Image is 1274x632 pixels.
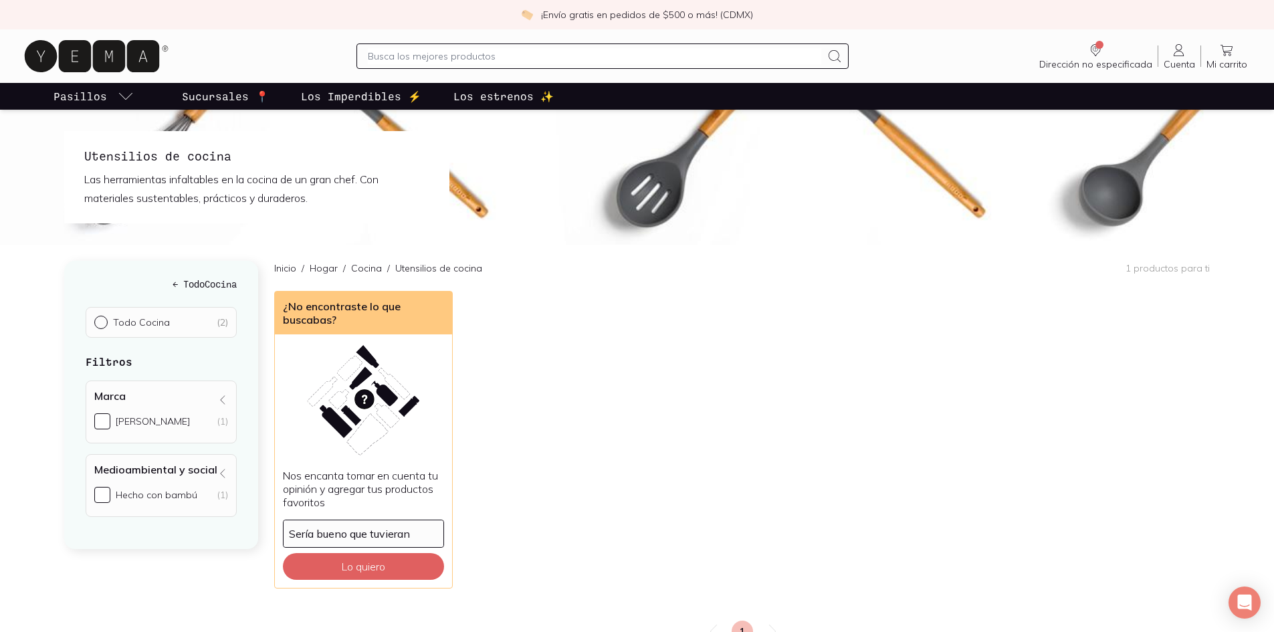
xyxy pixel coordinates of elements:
[1126,262,1210,274] p: 1 productos para ti
[1034,42,1158,70] a: Dirección no especificada
[395,261,482,275] p: Utensilios de cocina
[86,277,237,291] a: ← TodoCocina
[217,415,228,427] div: (1)
[86,454,237,517] div: Medioambiental y social
[84,147,429,165] h1: Utensilios de cocina
[283,469,444,509] p: Nos encanta tomar en cuenta tu opinión y agregar tus productos favoritos
[1158,42,1200,70] a: Cuenta
[541,8,753,21] p: ¡Envío gratis en pedidos de $500 o más! (CDMX)
[351,262,382,274] a: Cocina
[521,9,533,21] img: check
[275,292,452,334] div: ¿No encontraste lo que buscabas?
[182,88,269,104] p: Sucursales 📍
[382,261,395,275] span: /
[1039,58,1152,70] span: Dirección no especificada
[310,262,338,274] a: Hogar
[113,316,170,328] p: Todo Cocina
[451,83,556,110] a: Los estrenos ✨
[368,48,821,64] input: Busca los mejores productos
[298,83,424,110] a: Los Imperdibles ⚡️
[116,489,197,501] div: Hecho con bambú
[1164,58,1195,70] span: Cuenta
[54,88,107,104] p: Pasillos
[51,83,136,110] a: pasillo-todos-link
[453,88,554,104] p: Los estrenos ✨
[116,415,190,427] div: [PERSON_NAME]
[94,389,126,403] h4: Marca
[296,261,310,275] span: /
[274,262,296,274] a: Inicio
[86,381,237,443] div: Marca
[94,463,217,476] h4: Medioambiental y social
[301,88,421,104] p: Los Imperdibles ⚡️
[1201,42,1253,70] a: Mi carrito
[217,316,228,328] div: ( 2 )
[86,355,132,368] strong: Filtros
[94,487,110,503] input: Hecho con bambú(1)
[283,553,444,580] button: Lo quiero
[84,170,429,207] p: Las herramientas infaltables en la cocina de un gran chef. Con materiales sustentables, prácticos...
[179,83,272,110] a: Sucursales 📍
[217,489,228,501] div: (1)
[338,261,351,275] span: /
[1229,587,1261,619] div: Open Intercom Messenger
[86,277,237,291] h5: ← Todo Cocina
[94,413,110,429] input: [PERSON_NAME](1)
[1206,58,1247,70] span: Mi carrito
